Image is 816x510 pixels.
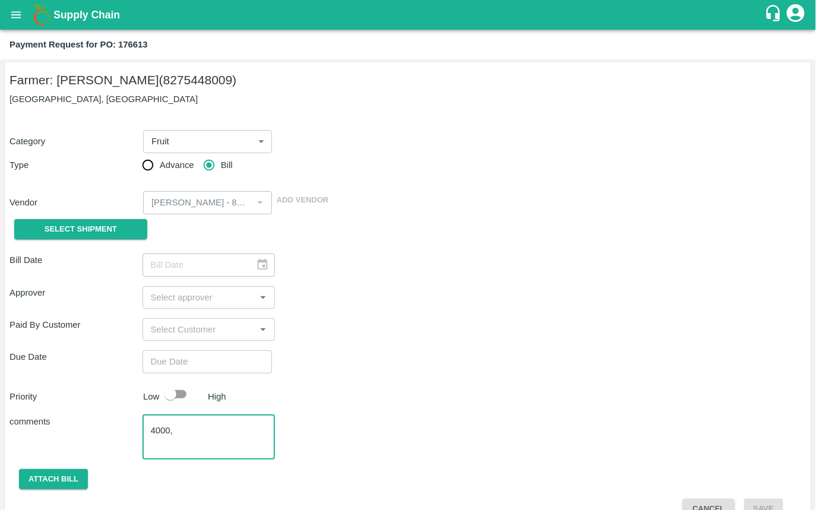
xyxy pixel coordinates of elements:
span: Advance [160,159,194,172]
img: logo [30,3,53,27]
span: Select Shipment [45,223,117,236]
input: Select Vendor [147,195,249,210]
button: open drawer [2,1,30,28]
div: account of current user [785,2,806,27]
b: Payment Request for PO: 176613 [10,40,148,49]
input: Bill Date [143,254,246,276]
p: High [208,390,226,403]
input: Select Customer [146,322,252,337]
b: Supply Chain [53,9,120,21]
button: Select Shipment [14,219,147,240]
button: Open [255,290,271,305]
a: Supply Chain [53,7,764,23]
textarea: 4000, [151,425,267,449]
span: Bill [221,159,233,172]
p: Low [143,390,159,403]
p: comments [10,415,143,428]
button: Attach bill [19,469,88,490]
p: Fruit [151,135,169,148]
p: Vendor [10,196,138,209]
p: Type [10,159,143,172]
p: [GEOGRAPHIC_DATA], [GEOGRAPHIC_DATA] [10,93,806,106]
div: customer-support [764,4,785,26]
p: Category [10,135,138,148]
p: Due Date [10,350,143,363]
p: Priority [10,390,138,403]
h5: Farmer: [PERSON_NAME] (8275448009) [10,72,806,88]
p: Approver [10,286,143,299]
input: Choose date [143,350,264,373]
button: Open [255,322,271,337]
p: Bill Date [10,254,143,267]
input: Select approver [146,290,252,305]
p: Paid By Customer [10,318,143,331]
